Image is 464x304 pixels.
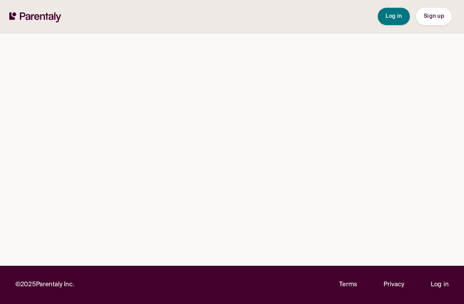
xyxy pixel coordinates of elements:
p: © 2025 Parentaly Inc. [15,280,74,290]
a: Log in [431,280,449,290]
a: Privacy [384,280,404,290]
span: Sign up [424,14,444,19]
button: Sign up [416,8,452,25]
span: Log in [386,14,402,19]
a: Terms [339,280,357,290]
button: Log in [378,8,410,25]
